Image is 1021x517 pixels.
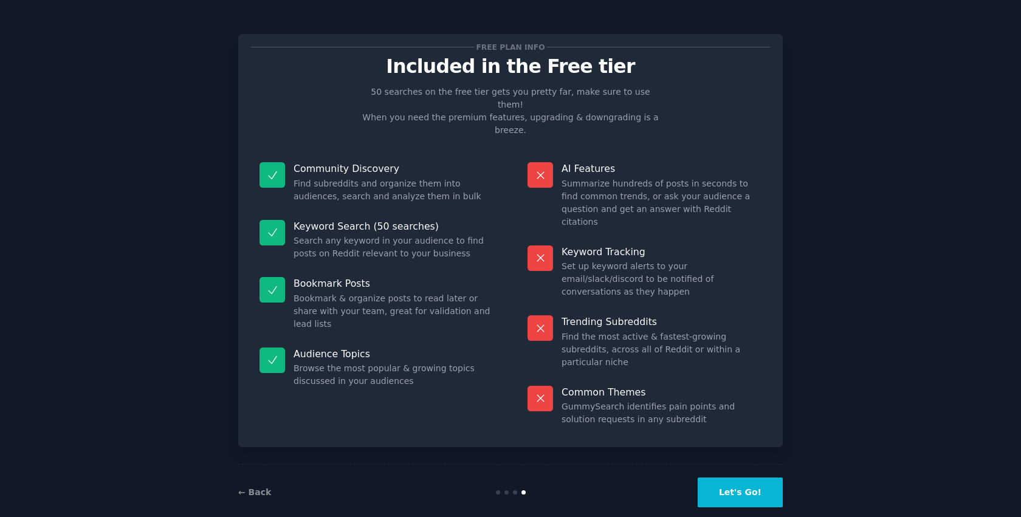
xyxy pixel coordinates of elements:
[698,478,783,507] button: Let's Go!
[294,162,493,175] p: Community Discovery
[562,386,761,399] p: Common Themes
[562,245,761,258] p: Keyword Tracking
[294,348,493,360] p: Audience Topics
[562,400,761,426] dd: GummySearch identifies pain points and solution requests in any subreddit
[562,330,761,369] dd: Find the most active & fastest-growing subreddits, across all of Reddit or within a particular niche
[562,260,761,298] dd: Set up keyword alerts to your email/slack/discord to be notified of conversations as they happen
[357,86,664,137] p: 50 searches on the free tier gets you pretty far, make sure to use them! When you need the premiu...
[294,277,493,290] p: Bookmark Posts
[294,220,493,233] p: Keyword Search (50 searches)
[562,315,761,328] p: Trending Subreddits
[238,487,271,497] a: ← Back
[474,41,547,53] span: Free plan info
[562,162,761,175] p: AI Features
[251,56,770,77] p: Included in the Free tier
[294,292,493,330] dd: Bookmark & organize posts to read later or share with your team, great for validation and lead lists
[562,177,761,228] dd: Summarize hundreds of posts in seconds to find common trends, or ask your audience a question and...
[294,235,493,260] dd: Search any keyword in your audience to find posts on Reddit relevant to your business
[294,177,493,203] dd: Find subreddits and organize them into audiences, search and analyze them in bulk
[294,362,493,388] dd: Browse the most popular & growing topics discussed in your audiences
